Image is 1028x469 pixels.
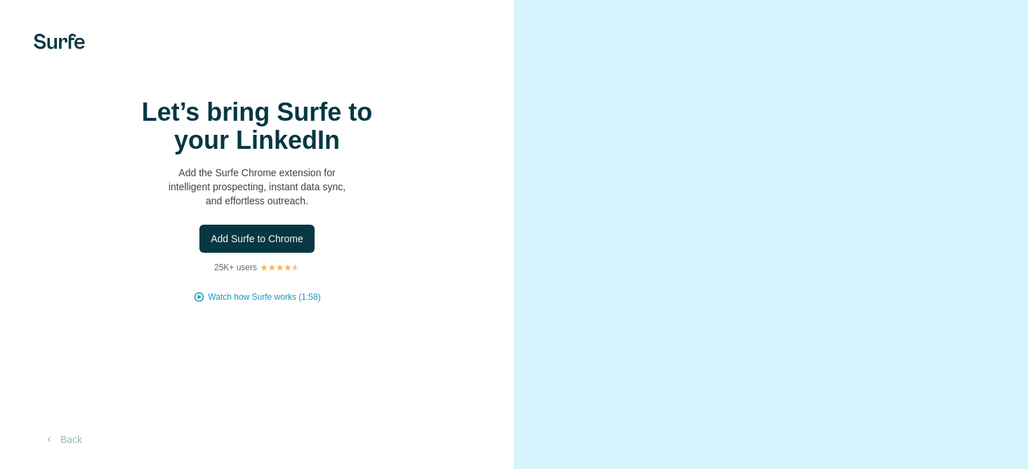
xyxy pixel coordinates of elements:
button: Add Surfe to Chrome [199,225,315,253]
span: Add Surfe to Chrome [211,232,303,246]
p: Add the Surfe Chrome extension for intelligent prospecting, instant data sync, and effortless out... [117,166,397,208]
h1: Let’s bring Surfe to your LinkedIn [117,98,397,154]
button: Back [34,427,92,452]
button: Watch how Surfe works (1:58) [208,291,320,303]
img: Rating Stars [260,263,300,272]
img: Surfe's logo [34,34,85,49]
p: 25K+ users [214,261,257,274]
